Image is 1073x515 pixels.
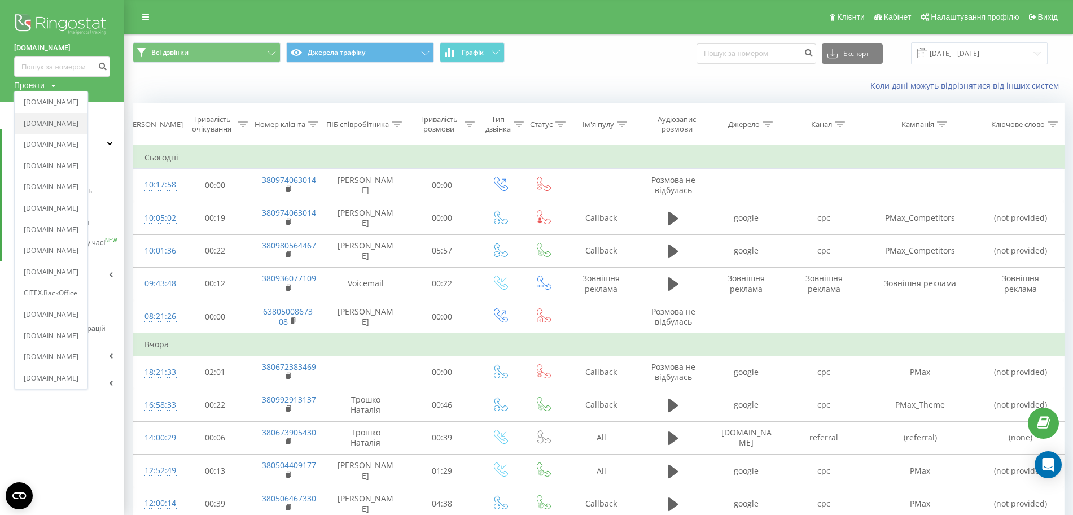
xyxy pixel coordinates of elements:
[14,42,110,54] a: [DOMAIN_NAME]
[485,115,511,134] div: Тип дзвінка
[785,455,862,487] td: cpc
[262,361,316,372] a: 380672383469
[126,120,183,129] div: [PERSON_NAME]
[262,460,316,470] a: 380504409177
[708,234,785,267] td: google
[785,389,862,421] td: cpc
[179,234,251,267] td: 00:22
[884,12,912,21] span: Кабінет
[564,389,638,421] td: Callback
[262,427,316,438] a: 380673905430
[262,493,316,504] a: 380506467330
[326,300,406,334] td: [PERSON_NAME]
[708,202,785,234] td: google
[440,42,505,63] button: Графік
[931,12,1019,21] span: Налаштування профілю
[6,482,33,509] button: Open CMP widget
[179,202,251,234] td: 00:19
[564,267,638,300] td: Зовнішня реклама
[326,169,406,202] td: [PERSON_NAME]
[416,115,462,134] div: Тривалість розмови
[863,267,978,300] td: Зовнішня реклама
[144,460,168,482] div: 12:52:49
[144,207,168,229] div: 10:05:02
[708,455,785,487] td: google
[406,234,478,267] td: 05:57
[708,267,785,300] td: Зовнішня реклама
[133,146,1065,169] td: Сьогодні
[708,356,785,389] td: google
[462,49,484,56] span: Графік
[863,356,978,389] td: PMax
[24,225,78,234] a: [DOMAIN_NAME]
[406,300,478,334] td: 00:00
[863,234,978,267] td: PMax_Competitors
[255,120,305,129] div: Номер клієнта
[2,129,124,156] a: Центр звернень
[978,234,1064,267] td: (not provided)
[286,42,434,63] button: Джерела трафіку
[14,56,110,77] input: Пошук за номером
[978,202,1064,234] td: (not provided)
[326,389,406,421] td: Трошко Наталія
[901,120,934,129] div: Кампанія
[179,267,251,300] td: 00:12
[24,331,78,341] a: [DOMAIN_NAME]
[262,207,316,218] a: 380974063014
[262,273,316,283] a: 380936077109
[144,174,168,196] div: 10:17:58
[24,119,78,128] a: [DOMAIN_NAME]
[837,12,865,21] span: Клієнти
[144,240,168,262] div: 10:01:36
[24,98,78,107] a: [DOMAIN_NAME]
[978,389,1064,421] td: (not provided)
[133,333,1065,356] td: Вчора
[1038,12,1058,21] span: Вихід
[144,492,168,514] div: 12:00:14
[406,389,478,421] td: 00:46
[326,202,406,234] td: [PERSON_NAME]
[978,421,1064,454] td: (none)
[179,421,251,454] td: 00:06
[179,300,251,334] td: 00:00
[785,234,862,267] td: cpc
[978,267,1064,300] td: Зовнішня реклама
[151,48,189,57] span: Всі дзвінки
[144,273,168,295] div: 09:43:48
[24,204,78,213] a: [DOMAIN_NAME]
[564,202,638,234] td: Callback
[649,115,705,134] div: Аудіозапис розмови
[24,141,78,150] a: [DOMAIN_NAME]
[708,421,785,454] td: [DOMAIN_NAME]
[326,234,406,267] td: [PERSON_NAME]
[564,356,638,389] td: Callback
[326,120,389,129] div: ПІБ співробітника
[651,361,695,382] span: Розмова не відбулась
[144,361,168,383] div: 18:21:33
[870,80,1065,91] a: Коли дані можуть відрізнятися вiд інших систем
[144,394,168,416] div: 16:58:33
[863,455,978,487] td: PMax
[179,169,251,202] td: 00:00
[24,183,78,192] a: [DOMAIN_NAME]
[144,305,168,328] div: 08:21:26
[189,115,235,134] div: Тривалість очікування
[564,455,638,487] td: All
[179,356,251,389] td: 02:01
[406,202,478,234] td: 00:00
[822,43,883,64] button: Експорт
[708,389,785,421] td: google
[406,455,478,487] td: 01:29
[24,310,78,319] a: [DOMAIN_NAME]
[262,240,316,251] a: 380980564467
[406,421,478,454] td: 00:39
[564,421,638,454] td: All
[530,120,553,129] div: Статус
[326,455,406,487] td: [PERSON_NAME]
[179,455,251,487] td: 00:13
[978,455,1064,487] td: (not provided)
[24,162,78,171] a: [DOMAIN_NAME]
[406,169,478,202] td: 00:00
[14,11,110,40] img: Ringostat logo
[978,356,1064,389] td: (not provided)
